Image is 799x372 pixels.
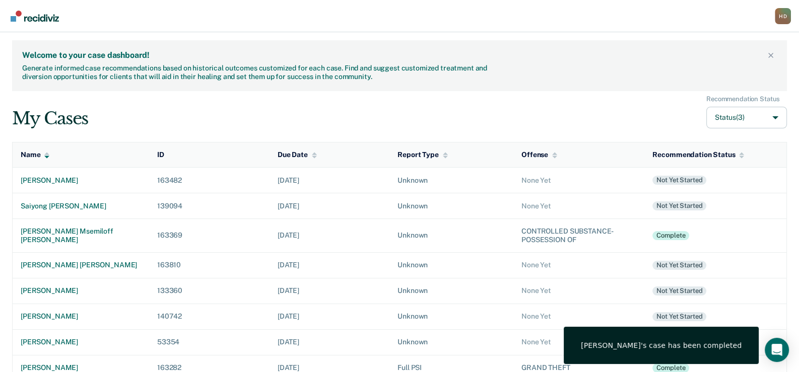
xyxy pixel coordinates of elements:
div: [PERSON_NAME] [PERSON_NAME] [21,261,141,269]
td: 163810 [149,252,270,278]
td: [DATE] [270,218,389,252]
td: 139094 [149,193,270,218]
div: ID [157,151,164,159]
span: [PERSON_NAME] 's case has been completed [581,341,742,350]
td: Unknown [389,218,513,252]
td: 140742 [149,304,270,329]
td: [DATE] [270,329,389,355]
div: Recommendation Status [652,151,744,159]
button: Profile dropdown button [775,8,791,24]
td: Unknown [389,252,513,278]
div: Report Type [397,151,447,159]
td: [DATE] [270,304,389,329]
td: 163369 [149,218,270,252]
div: Name [21,151,49,159]
div: Not yet started [652,201,706,210]
div: Not yet started [652,286,706,295]
div: [PERSON_NAME] [21,176,141,185]
td: 53354 [149,329,270,355]
td: Unknown [389,193,513,218]
div: CONTROLLED SUBSTANCE-POSSESSION OF [521,227,636,244]
div: None Yet [521,202,636,210]
img: Recidiviz [11,11,59,22]
td: Unknown [389,167,513,193]
td: 133360 [149,278,270,304]
div: GRAND THEFT [521,363,636,372]
td: Unknown [389,304,513,329]
div: My Cases [12,108,88,129]
div: Open Intercom Messenger [765,338,789,362]
div: Generate informed case recommendations based on historical outcomes customized for each case. Fin... [22,64,490,81]
div: Offense [521,151,557,159]
div: [PERSON_NAME] [21,286,141,295]
td: [DATE] [270,193,389,218]
td: [DATE] [270,167,389,193]
button: Status(3) [706,107,787,128]
div: None Yet [521,176,636,185]
div: Complete [652,231,689,240]
td: [DATE] [270,278,389,304]
div: Not yet started [652,261,706,270]
div: Not yet started [652,176,706,185]
td: 163482 [149,167,270,193]
div: Not yet started [652,312,706,321]
div: Due Date [278,151,317,159]
div: Welcome to your case dashboard! [22,50,765,60]
div: H D [775,8,791,24]
div: [PERSON_NAME] [21,363,141,372]
div: saiyong [PERSON_NAME] [21,202,141,210]
td: Unknown [389,278,513,304]
div: None Yet [521,338,636,346]
div: [PERSON_NAME] msemiloff [PERSON_NAME] [21,227,141,244]
td: [DATE] [270,252,389,278]
div: Recommendation Status [706,95,780,103]
div: None Yet [521,261,636,269]
td: Unknown [389,329,513,355]
div: [PERSON_NAME] [21,312,141,321]
div: None Yet [521,286,636,295]
div: [PERSON_NAME] [21,338,141,346]
div: None Yet [521,312,636,321]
